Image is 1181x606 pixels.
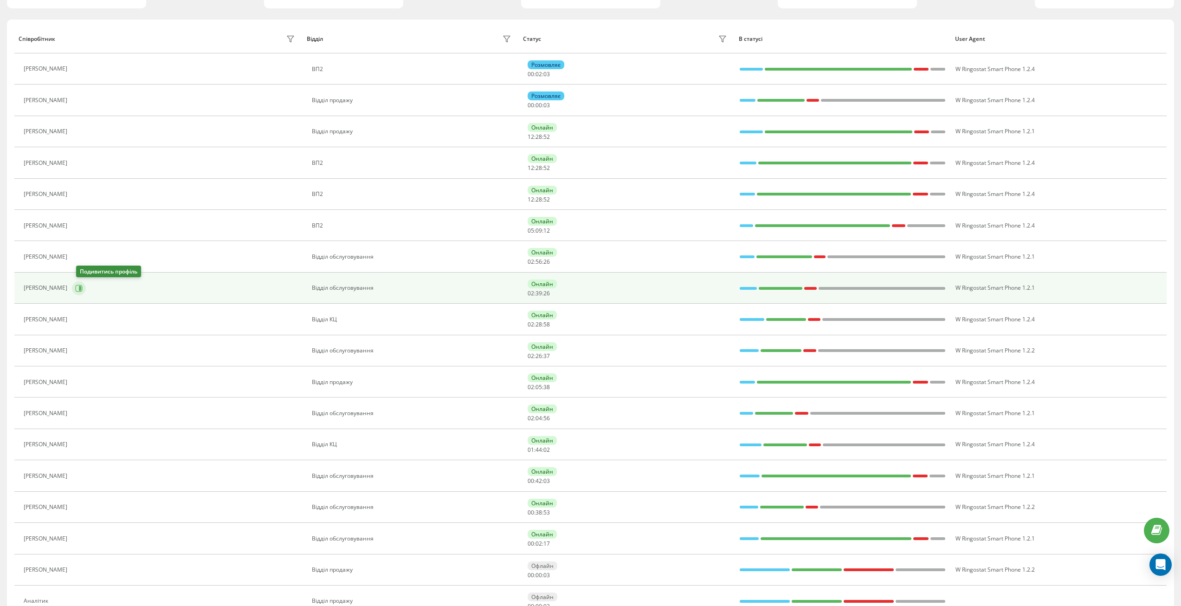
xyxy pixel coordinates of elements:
span: 12 [528,164,534,172]
span: W Ringostat Smart Phone 1.2.1 [955,409,1035,417]
div: [PERSON_NAME] [24,97,70,104]
span: 00 [528,70,534,78]
span: W Ringostat Smart Phone 1.2.4 [955,440,1035,448]
span: 58 [543,320,550,328]
div: Відділ обслуговування [312,535,514,542]
div: ВП2 [312,160,514,166]
div: User Agent [955,36,1162,42]
div: : : [528,321,550,328]
div: [PERSON_NAME] [24,254,70,260]
span: W Ringostat Smart Phone 1.2.2 [955,346,1035,354]
span: 02 [528,289,534,297]
div: Онлайн [528,248,557,257]
div: : : [528,71,550,78]
div: : : [528,478,550,484]
span: 00 [536,101,542,109]
span: W Ringostat Smart Phone 1.2.1 [955,534,1035,542]
div: Онлайн [528,280,557,288]
div: Відділ продажу [312,598,514,604]
div: Відділ продажу [312,128,514,135]
span: 09 [536,227,542,235]
span: 00 [528,571,534,579]
div: [PERSON_NAME] [24,316,70,323]
div: Відділ продажу [312,567,514,573]
div: : : [528,541,550,547]
span: 12 [543,227,550,235]
span: 56 [536,258,542,266]
span: 00 [528,540,534,547]
div: Відділ продажу [312,97,514,104]
span: 56 [543,414,550,422]
div: Подивитись профіль [76,266,141,277]
div: Відділ обслуговування [312,410,514,417]
div: [PERSON_NAME] [24,222,70,229]
div: : : [528,415,550,422]
div: [PERSON_NAME] [24,441,70,448]
div: [PERSON_NAME] [24,65,70,72]
span: W Ringostat Smart Phone 1.2.1 [955,127,1035,135]
span: 26 [536,352,542,360]
div: Відділ обслуговування [312,347,514,354]
div: [PERSON_NAME] [24,567,70,573]
div: Статус [523,36,541,42]
span: 12 [528,133,534,141]
div: : : [528,290,550,297]
span: 02 [528,258,534,266]
div: Співробітник [19,36,55,42]
span: W Ringostat Smart Phone 1.2.1 [955,253,1035,261]
div: ВП2 [312,191,514,197]
span: 38 [543,383,550,391]
div: Онлайн [528,404,557,413]
span: W Ringostat Smart Phone 1.2.1 [955,284,1035,292]
span: 02 [528,352,534,360]
div: Онлайн [528,217,557,226]
span: W Ringostat Smart Phone 1.2.4 [955,65,1035,73]
span: 02 [528,383,534,391]
div: : : [528,353,550,359]
div: Відділ обслуговування [312,285,514,291]
div: Відділ обслуговування [312,504,514,510]
span: 28 [536,164,542,172]
div: Онлайн [528,530,557,539]
div: Відділ КЦ [312,316,514,323]
span: W Ringostat Smart Phone 1.2.2 [955,503,1035,511]
div: Онлайн [528,154,557,163]
span: W Ringostat Smart Phone 1.2.4 [955,222,1035,229]
div: Відділ обслуговування [312,473,514,479]
div: : : [528,165,550,171]
span: 03 [543,477,550,485]
div: [PERSON_NAME] [24,191,70,197]
span: 44 [536,446,542,454]
div: [PERSON_NAME] [24,160,70,166]
span: 37 [543,352,550,360]
span: W Ringostat Smart Phone 1.2.4 [955,378,1035,386]
div: : : [528,259,550,265]
div: ВП2 [312,66,514,72]
span: 12 [528,195,534,203]
div: Розмовляє [528,91,564,100]
span: 03 [543,101,550,109]
div: Аналітик [24,598,51,604]
span: 28 [536,320,542,328]
div: Онлайн [528,342,557,351]
span: 02 [543,446,550,454]
div: Онлайн [528,467,557,476]
span: 26 [543,289,550,297]
span: 02 [536,70,542,78]
span: 00 [528,477,534,485]
span: 03 [543,571,550,579]
span: 28 [536,133,542,141]
span: W Ringostat Smart Phone 1.2.2 [955,566,1035,573]
span: 03 [543,70,550,78]
span: W Ringostat Smart Phone 1.2.4 [955,96,1035,104]
span: 39 [536,289,542,297]
div: [PERSON_NAME] [24,473,70,479]
span: 42 [536,477,542,485]
div: [PERSON_NAME] [24,535,70,542]
div: Онлайн [528,499,557,508]
span: 02 [528,414,534,422]
div: [PERSON_NAME] [24,347,70,354]
span: W Ringostat Smart Phone 1.2.4 [955,159,1035,167]
span: W Ringostat Smart Phone 1.2.4 [955,190,1035,198]
div: Відділ обслуговування [312,254,514,260]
